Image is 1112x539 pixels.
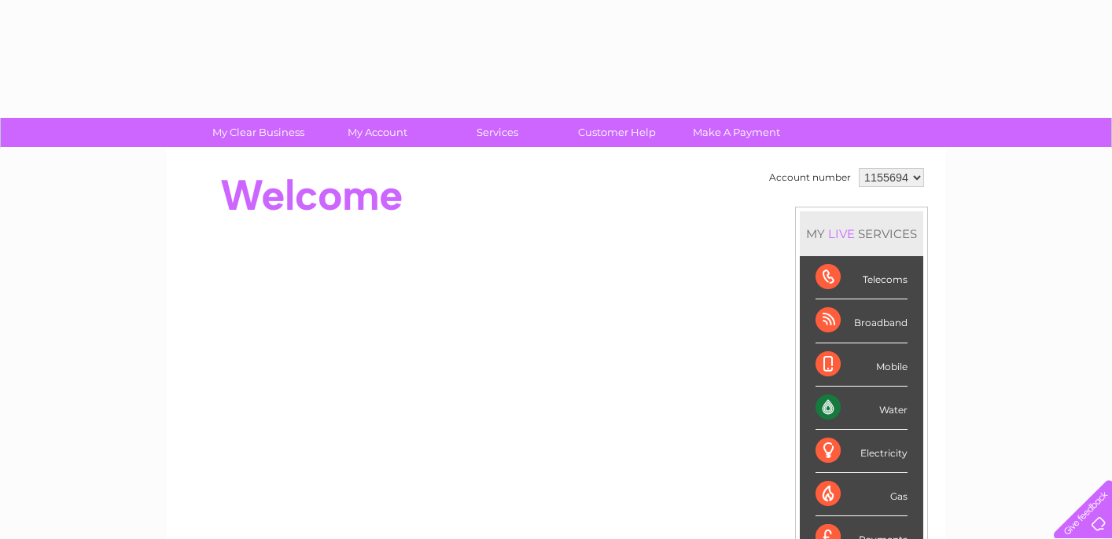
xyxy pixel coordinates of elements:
td: Account number [765,164,855,191]
a: My Clear Business [193,118,323,147]
a: My Account [313,118,443,147]
div: Electricity [816,430,908,473]
div: Gas [816,473,908,516]
a: Make A Payment [672,118,801,147]
div: Water [816,387,908,430]
div: Mobile [816,343,908,387]
a: Services [433,118,562,147]
div: Telecoms [816,256,908,299]
a: Customer Help [552,118,682,147]
div: Broadband [816,299,908,343]
div: MY SERVICES [800,211,923,256]
div: LIVE [825,226,858,241]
